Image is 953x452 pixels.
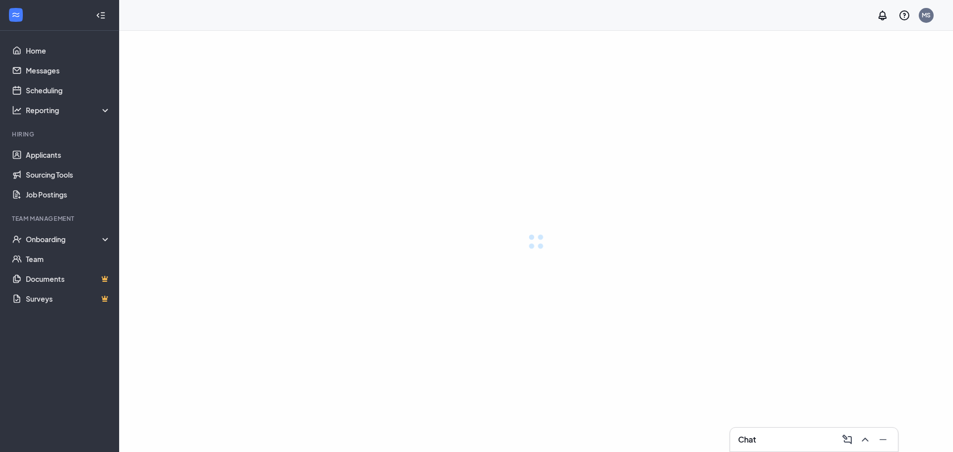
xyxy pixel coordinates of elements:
[922,11,931,19] div: MS
[859,434,871,446] svg: ChevronUp
[26,234,111,244] div: Onboarding
[877,9,888,21] svg: Notifications
[26,105,111,115] div: Reporting
[838,432,854,448] button: ComposeMessage
[12,214,109,223] div: Team Management
[26,41,111,61] a: Home
[12,130,109,138] div: Hiring
[841,434,853,446] svg: ComposeMessage
[11,10,21,20] svg: WorkstreamLogo
[856,432,872,448] button: ChevronUp
[738,434,756,445] h3: Chat
[874,432,890,448] button: Minimize
[26,165,111,185] a: Sourcing Tools
[26,289,111,309] a: SurveysCrown
[12,234,22,244] svg: UserCheck
[26,269,111,289] a: DocumentsCrown
[26,145,111,165] a: Applicants
[877,434,889,446] svg: Minimize
[12,105,22,115] svg: Analysis
[26,249,111,269] a: Team
[26,80,111,100] a: Scheduling
[26,61,111,80] a: Messages
[96,10,106,20] svg: Collapse
[26,185,111,204] a: Job Postings
[898,9,910,21] svg: QuestionInfo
